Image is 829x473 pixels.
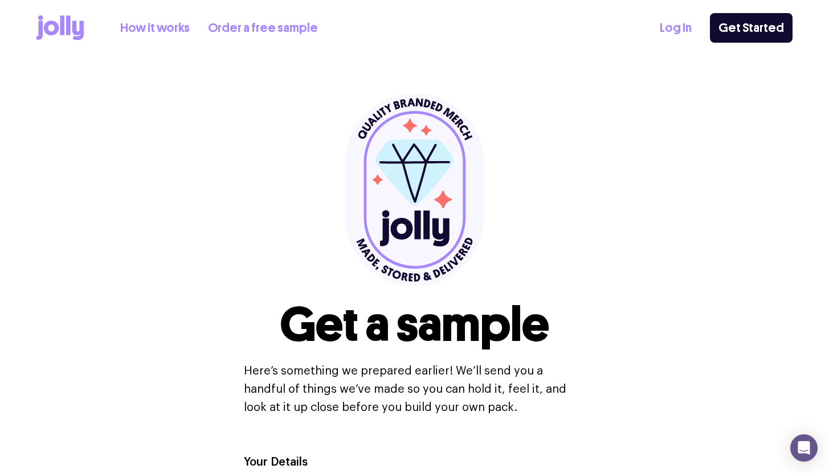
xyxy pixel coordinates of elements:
[244,362,586,417] p: Here’s something we prepared earlier! We’ll send you a handful of things we’ve made so you can ho...
[660,19,692,38] a: Log In
[208,19,318,38] a: Order a free sample
[790,434,818,462] div: Open Intercom Messenger
[710,13,793,43] a: Get Started
[280,301,549,348] h1: Get a sample
[120,19,190,38] a: How it works
[244,454,308,471] label: Your Details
